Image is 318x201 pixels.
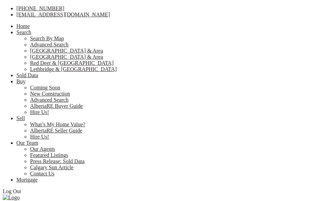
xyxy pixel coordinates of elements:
a: New Construction [30,91,70,97]
a: Buy [16,78,26,84]
a: Sold Data [16,72,38,78]
a: Advanced Search [30,42,68,47]
a: Our Agents [30,146,55,152]
a: AlbertaRE Seller Guide [30,128,82,133]
a: Search By Map [30,35,64,41]
img: Logo [3,195,20,201]
a: Red Deer & [GEOGRAPHIC_DATA] [30,60,113,66]
a: Hire Us! [30,109,49,115]
a: Our Team [16,140,38,146]
a: Hire Us! [30,134,49,140]
a: Mortgage [16,177,38,183]
a: Coming Soon [30,85,60,90]
a: What’s My Home Value? [30,121,85,127]
a: Advanced Search [30,97,68,103]
a: Contact Us [30,171,55,176]
a: Search [16,29,31,35]
a: [GEOGRAPHIC_DATA] & Area [30,54,103,60]
a: AlbertaRE Buyer Guide [30,103,83,109]
a: [GEOGRAPHIC_DATA] & Area [30,48,103,54]
a: Lethbridge & [GEOGRAPHIC_DATA] [30,66,117,72]
a: Featured Listings [30,152,68,158]
a: Press Release: Sold Data [30,158,85,164]
a: Log Out [3,188,21,194]
a: [EMAIL_ADDRESS][DOMAIN_NAME] [16,12,110,17]
a: Calgary Sun Article [30,164,73,170]
a: [PHONE_NUMBER] [16,5,64,11]
a: Sell [16,115,25,121]
a: Home [16,23,30,29]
